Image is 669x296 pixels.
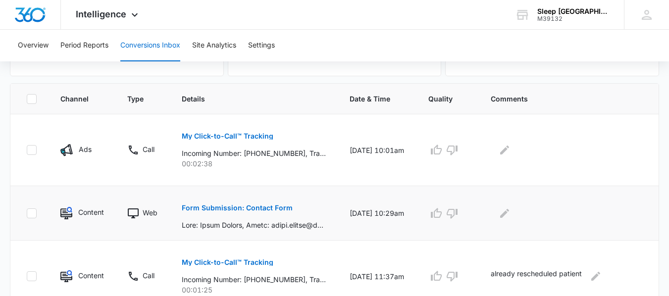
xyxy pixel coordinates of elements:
[120,30,180,61] button: Conversions Inbox
[497,205,513,221] button: Edit Comments
[182,220,326,230] p: Lore: Ipsum Dolors, Ametc: adipi.elitse@doeiu.tem, Incid: 375-854-7838, Utl etd m ali enimadm?: V...
[338,114,416,186] td: [DATE] 10:01am
[182,285,326,295] p: 00:01:25
[491,94,628,104] span: Comments
[143,207,157,218] p: Web
[79,144,92,154] p: Ads
[182,94,311,104] span: Details
[78,270,103,281] p: Content
[588,268,604,284] button: Edit Comments
[182,204,293,211] p: Form Submission: Contact Form
[182,124,273,148] button: My Click-to-Call™ Tracking
[76,9,126,19] span: Intelligence
[127,94,144,104] span: Type
[182,158,326,169] p: 00:02:38
[182,250,273,274] button: My Click-to-Call™ Tracking
[143,270,154,281] p: Call
[338,186,416,241] td: [DATE] 10:29am
[60,30,108,61] button: Period Reports
[491,268,582,284] p: already rescheduled patient
[537,15,610,22] div: account id
[497,142,513,158] button: Edit Comments
[182,148,326,158] p: Incoming Number: [PHONE_NUMBER], Tracking Number: [PHONE_NUMBER], Ring To: [PHONE_NUMBER], Caller...
[182,133,273,140] p: My Click-to-Call™ Tracking
[537,7,610,15] div: account name
[248,30,275,61] button: Settings
[18,30,49,61] button: Overview
[182,196,293,220] button: Form Submission: Contact Form
[192,30,236,61] button: Site Analytics
[428,94,453,104] span: Quality
[350,94,390,104] span: Date & Time
[78,207,103,217] p: Content
[182,274,326,285] p: Incoming Number: [PHONE_NUMBER], Tracking Number: [PHONE_NUMBER], Ring To: [PHONE_NUMBER], Caller...
[60,94,89,104] span: Channel
[182,259,273,266] p: My Click-to-Call™ Tracking
[143,144,154,154] p: Call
